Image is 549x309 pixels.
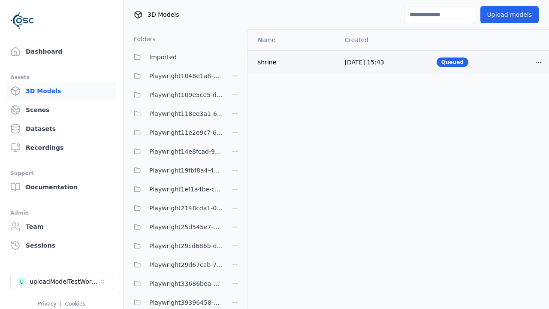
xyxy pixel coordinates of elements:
button: Playwright14e8fcad-9ce8-4c9f-9ba9-3f066997ed84 [129,143,223,160]
span: Playwright39396458-2985-42cf-8e78-891847c6b0fc [149,297,223,308]
span: | [60,301,62,307]
button: Playwright25d545e7-ff08-4d3b-b8cd-ba97913ee80b [129,218,223,236]
div: shrine [258,58,331,67]
img: Logo [10,9,34,33]
button: Playwright11e2e9c7-6c23-4ce7-ac48-ea95a4ff6a43 [129,124,223,141]
a: Documentation [7,179,116,196]
button: Playwright109e5ce5-d2cb-4ab8-a55a-98f36a07a7af [129,86,223,103]
button: Upload models [480,6,539,23]
th: Name [247,30,338,50]
span: Playwright33686bea-41a4-43c8-b27a-b40c54b773e3 [149,279,223,289]
a: Privacy [38,301,56,307]
button: Playwright2148cda1-0135-4eee-9a3e-ba7e638b60a6 [129,200,223,217]
span: 3D Models [148,10,179,19]
span: Playwright25d545e7-ff08-4d3b-b8cd-ba97913ee80b [149,222,223,232]
a: Team [7,218,116,235]
button: Playwright1ef1a4be-ca25-4334-b22c-6d46e5dc87b0 [129,181,223,198]
button: Imported [129,48,242,66]
span: Playwright11e2e9c7-6c23-4ce7-ac48-ea95a4ff6a43 [149,127,223,138]
span: Playwright2148cda1-0135-4eee-9a3e-ba7e638b60a6 [149,203,223,213]
button: Select a workspace [10,273,113,290]
span: Playwright1048e1a8-7157-4402-9d51-a0d67d82f98b [149,71,223,81]
th: Created [338,30,430,50]
div: u [18,277,26,286]
span: Imported [149,52,177,62]
button: Playwright1048e1a8-7157-4402-9d51-a0d67d82f98b [129,67,223,85]
span: Playwright29cd686b-d0c9-4777-aa54-1065c8c7cee8 [149,241,223,251]
span: [DATE] 15:43 [345,59,384,66]
a: Dashboard [7,43,116,60]
a: Cookies [65,301,85,307]
a: Sessions [7,237,116,254]
div: Queued [437,58,468,67]
div: Admin [10,208,113,218]
h3: Folders [129,35,156,43]
span: Playwright29d67cab-7655-4a15-9701-4b560da7f167 [149,260,223,270]
div: uploadModelTestWorkspace [30,277,99,286]
span: Playwright109e5ce5-d2cb-4ab8-a55a-98f36a07a7af [149,90,223,100]
a: Scenes [7,101,116,118]
a: Recordings [7,139,116,156]
div: Assets [10,72,113,82]
span: Playwright14e8fcad-9ce8-4c9f-9ba9-3f066997ed84 [149,146,223,157]
button: Playwright118ee3a1-6e25-456a-9a29-0f34eaed349c [129,105,223,122]
span: Playwright19fbf8a4-490f-4493-a67b-72679a62db0e [149,165,223,176]
div: Support [10,168,113,179]
button: Playwright29d67cab-7655-4a15-9701-4b560da7f167 [129,256,223,273]
a: 3D Models [7,82,116,100]
a: Datasets [7,120,116,137]
button: Playwright29cd686b-d0c9-4777-aa54-1065c8c7cee8 [129,237,223,254]
button: Playwright19fbf8a4-490f-4493-a67b-72679a62db0e [129,162,223,179]
span: Playwright118ee3a1-6e25-456a-9a29-0f34eaed349c [149,109,223,119]
span: Playwright1ef1a4be-ca25-4334-b22c-6d46e5dc87b0 [149,184,223,194]
button: Playwright33686bea-41a4-43c8-b27a-b40c54b773e3 [129,275,223,292]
